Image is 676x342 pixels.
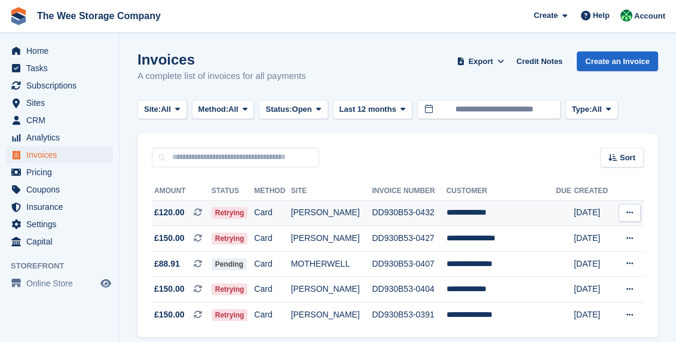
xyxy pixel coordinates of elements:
th: Invoice Number [372,182,446,201]
button: Last 12 months [333,100,412,120]
td: [DATE] [574,303,614,328]
span: Site: [144,103,161,115]
a: menu [6,275,113,292]
td: DD930B53-0432 [372,200,446,226]
span: Invoices [26,146,98,163]
th: Customer [446,182,556,201]
td: DD930B53-0404 [372,277,446,303]
span: All [228,103,238,115]
a: Create an Invoice [577,51,658,71]
a: menu [6,146,113,163]
span: Storefront [11,260,119,272]
th: Site [291,182,372,201]
span: Retrying [212,233,248,245]
span: Sites [26,94,98,111]
span: All [592,103,602,115]
td: Card [254,251,290,277]
button: Status: Open [259,100,328,120]
span: Tasks [26,60,98,77]
td: [PERSON_NAME] [291,277,372,303]
span: Analytics [26,129,98,146]
td: [DATE] [574,277,614,303]
span: Account [634,10,665,22]
span: Capital [26,233,98,250]
span: Coupons [26,181,98,198]
span: Retrying [212,309,248,321]
td: DD930B53-0407 [372,251,446,277]
a: menu [6,77,113,94]
td: DD930B53-0427 [372,226,446,252]
td: Card [254,226,290,252]
img: Monika Pawlaczek [620,10,632,22]
th: Amount [152,182,212,201]
a: menu [6,181,113,198]
td: [PERSON_NAME] [291,226,372,252]
td: [DATE] [574,226,614,252]
span: Export [469,56,493,68]
img: stora-icon-8386f47178a22dfd0bd8f6a31ec36ba5ce8667c1dd55bd0f319d3a0aa187defe.svg [10,7,27,25]
td: [DATE] [574,200,614,226]
a: menu [6,112,113,129]
th: Status [212,182,255,201]
span: Open [292,103,312,115]
a: menu [6,94,113,111]
span: £150.00 [154,232,185,245]
td: DD930B53-0391 [372,303,446,328]
td: MOTHERWELL [291,251,372,277]
th: Created [574,182,614,201]
td: [DATE] [574,251,614,277]
td: [PERSON_NAME] [291,303,372,328]
span: All [161,103,171,115]
span: Pricing [26,164,98,181]
span: Settings [26,216,98,233]
td: Card [254,303,290,328]
span: Sort [620,152,635,164]
a: menu [6,233,113,250]
a: menu [6,216,113,233]
span: Help [593,10,610,22]
p: A complete list of invoices for all payments [137,69,306,83]
span: Retrying [212,283,248,295]
td: Card [254,200,290,226]
a: menu [6,42,113,59]
td: [PERSON_NAME] [291,200,372,226]
span: Retrying [212,207,248,219]
td: Card [254,277,290,303]
a: menu [6,129,113,146]
span: Subscriptions [26,77,98,94]
span: CRM [26,112,98,129]
span: Status: [265,103,292,115]
a: menu [6,199,113,215]
span: Last 12 months [339,103,396,115]
span: Home [26,42,98,59]
th: Method [254,182,290,201]
span: Method: [198,103,229,115]
span: £120.00 [154,206,185,219]
button: Export [454,51,507,71]
a: The Wee Storage Company [32,6,166,26]
th: Due [556,182,574,201]
a: Credit Notes [512,51,567,71]
span: Insurance [26,199,98,215]
span: £150.00 [154,309,185,321]
span: Create [534,10,558,22]
button: Type: All [565,100,618,120]
h1: Invoices [137,51,306,68]
button: Method: All [192,100,255,120]
a: menu [6,60,113,77]
span: £150.00 [154,283,185,295]
span: Pending [212,258,247,270]
a: Preview store [99,276,113,291]
button: Site: All [137,100,187,120]
span: Online Store [26,275,98,292]
span: £88.91 [154,258,180,270]
a: menu [6,164,113,181]
span: Type: [572,103,592,115]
